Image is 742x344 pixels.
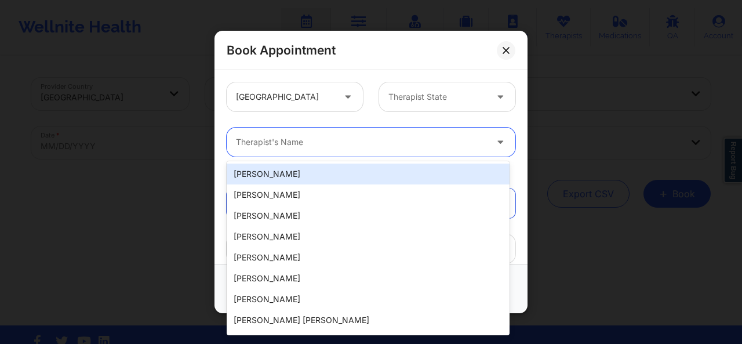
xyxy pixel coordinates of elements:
[227,226,510,247] div: [PERSON_NAME]
[227,310,510,331] div: [PERSON_NAME] [PERSON_NAME]
[227,184,510,205] div: [PERSON_NAME]
[227,268,510,289] div: [PERSON_NAME]
[236,82,334,111] div: [GEOGRAPHIC_DATA]
[227,289,510,310] div: [PERSON_NAME]
[227,164,510,184] div: [PERSON_NAME]
[227,205,510,226] div: [PERSON_NAME]
[227,247,510,268] div: [PERSON_NAME]
[227,42,336,58] h2: Book Appointment
[219,169,523,180] div: Appointment information:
